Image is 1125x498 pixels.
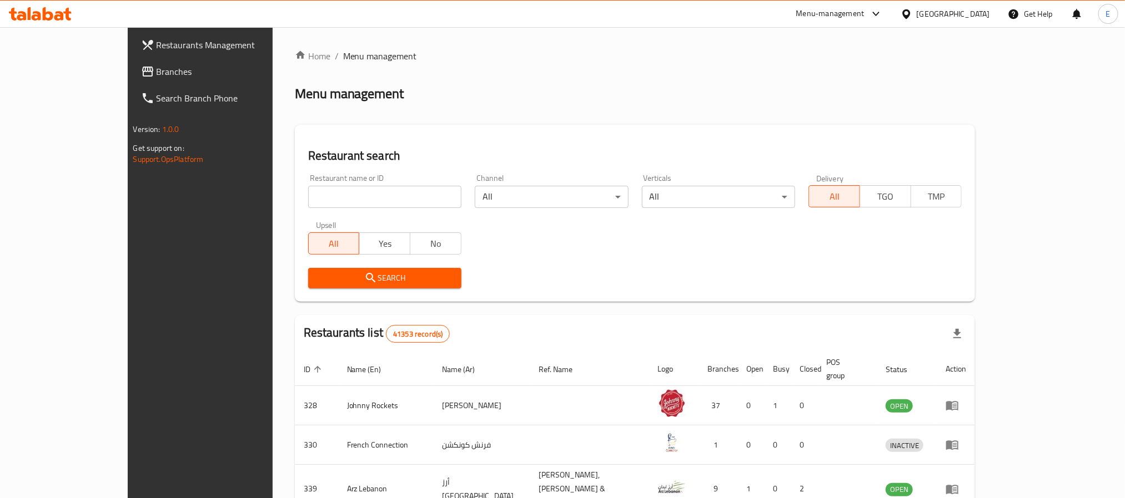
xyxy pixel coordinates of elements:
[791,386,818,425] td: 0
[133,141,184,155] span: Get support on:
[886,439,923,452] div: INACTIVE
[308,186,461,208] input: Search for restaurant name or ID..
[132,32,315,58] a: Restaurants Management
[916,189,958,205] span: TMP
[738,425,765,465] td: 0
[937,352,975,386] th: Action
[157,92,307,105] span: Search Branch Phone
[442,363,489,376] span: Name (Ar)
[946,438,966,451] div: Menu
[338,386,434,425] td: Johnny Rockets
[911,185,962,207] button: TMP
[317,271,453,285] span: Search
[410,232,461,255] button: No
[699,352,738,386] th: Branches
[699,386,738,425] td: 37
[308,148,962,164] h2: Restaurant search
[917,8,990,20] div: [GEOGRAPHIC_DATA]
[295,425,338,465] td: 330
[157,65,307,78] span: Branches
[295,49,976,63] nav: breadcrumb
[808,185,860,207] button: All
[386,329,449,339] span: 41353 record(s)
[886,483,913,496] div: OPEN
[539,363,587,376] span: Ref. Name
[386,325,450,343] div: Total records count
[415,236,457,252] span: No
[944,321,971,347] div: Export file
[295,85,404,103] h2: Menu management
[313,236,355,252] span: All
[343,49,417,63] span: Menu management
[132,85,315,111] a: Search Branch Phone
[865,189,907,205] span: TGO
[308,268,461,288] button: Search
[658,429,686,456] img: French Connection
[162,122,179,136] span: 1.0.0
[433,425,530,465] td: فرنش كونكشن
[308,232,360,255] button: All
[364,236,406,252] span: Yes
[433,386,530,425] td: [PERSON_NAME]
[304,324,450,343] h2: Restaurants list
[475,186,628,208] div: All
[295,386,338,425] td: 328
[816,174,844,182] label: Delivery
[796,7,865,21] div: Menu-management
[886,439,923,452] span: INACTIVE
[791,425,818,465] td: 0
[946,482,966,496] div: Menu
[765,386,791,425] td: 1
[886,483,913,496] span: OPEN
[338,425,434,465] td: French Connection
[316,221,337,229] label: Upsell
[335,49,339,63] li: /
[946,399,966,412] div: Menu
[304,363,325,376] span: ID
[886,400,913,413] span: OPEN
[133,122,160,136] span: Version:
[642,186,795,208] div: All
[813,189,856,205] span: All
[886,363,922,376] span: Status
[738,386,765,425] td: 0
[738,352,765,386] th: Open
[157,38,307,52] span: Restaurants Management
[791,352,818,386] th: Closed
[132,58,315,85] a: Branches
[765,352,791,386] th: Busy
[133,152,204,166] a: Support.OpsPlatform
[765,425,791,465] td: 0
[860,185,911,207] button: TGO
[359,232,410,255] button: Yes
[649,352,699,386] th: Logo
[347,363,396,376] span: Name (En)
[699,425,738,465] td: 1
[827,355,864,382] span: POS group
[1106,8,1111,20] span: E
[658,389,686,417] img: Johnny Rockets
